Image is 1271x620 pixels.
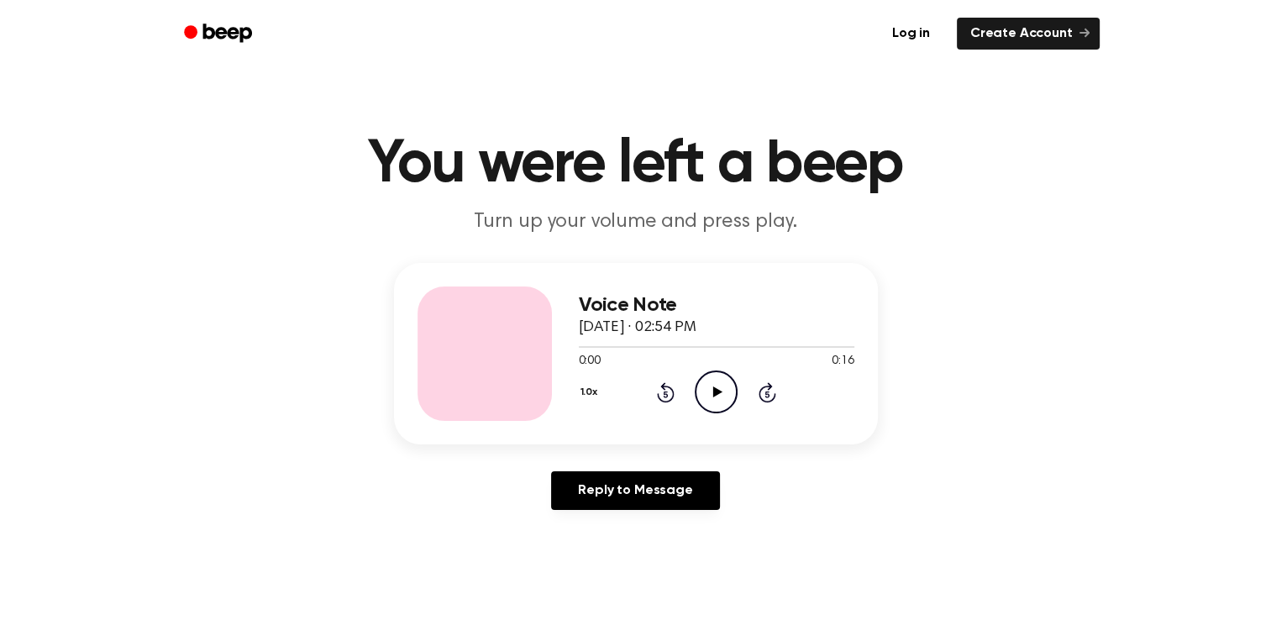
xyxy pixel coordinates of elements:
[957,18,1100,50] a: Create Account
[832,353,853,370] span: 0:16
[172,18,267,50] a: Beep
[579,294,854,317] h3: Voice Note
[579,378,604,407] button: 1.0x
[206,134,1066,195] h1: You were left a beep
[579,353,601,370] span: 0:00
[551,471,719,510] a: Reply to Message
[313,208,959,236] p: Turn up your volume and press play.
[875,14,947,53] a: Log in
[579,320,696,335] span: [DATE] · 02:54 PM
